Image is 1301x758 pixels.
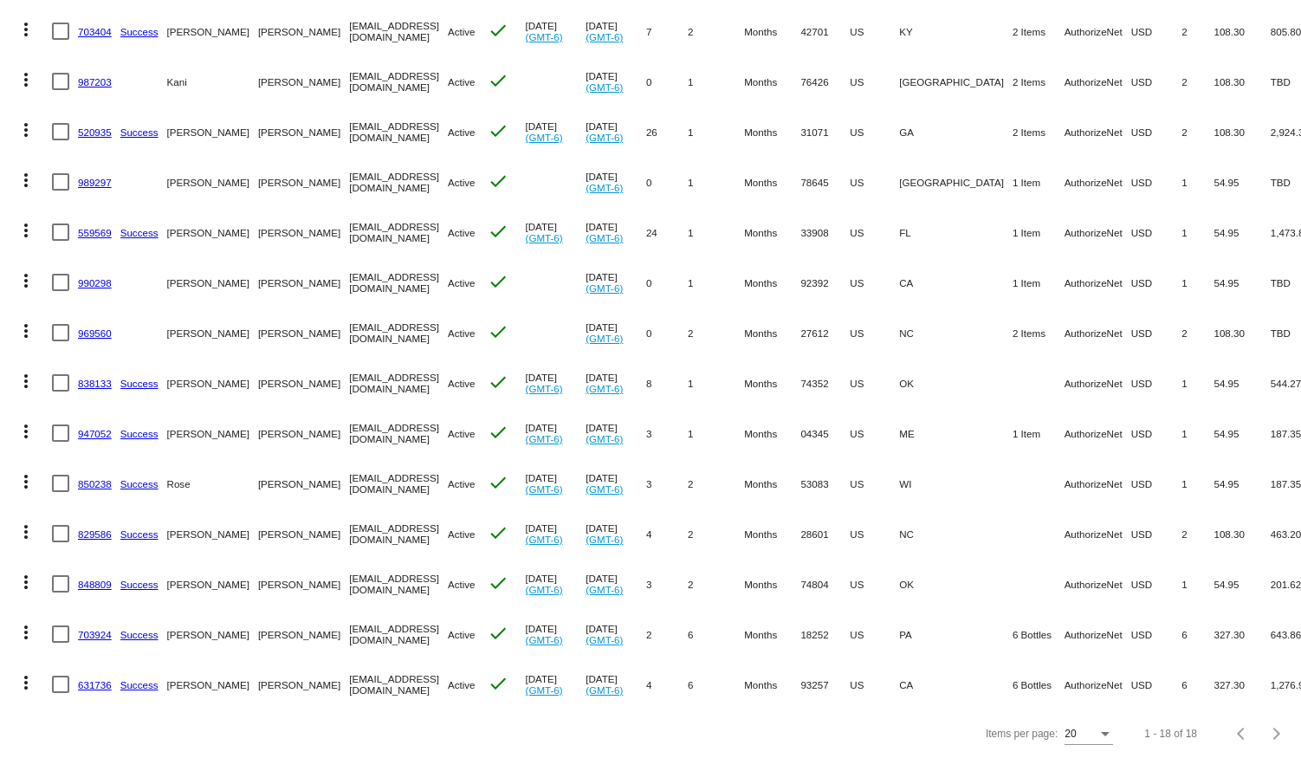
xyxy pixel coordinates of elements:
[349,107,448,157] mat-cell: [EMAIL_ADDRESS][DOMAIN_NAME]
[1131,257,1182,308] mat-cell: USD
[899,157,1013,207] mat-cell: [GEOGRAPHIC_DATA]
[16,220,36,241] mat-icon: more_vert
[646,659,688,709] mat-cell: 4
[1181,408,1214,458] mat-cell: 1
[646,6,688,56] mat-cell: 7
[646,257,688,308] mat-cell: 0
[167,257,258,308] mat-cell: [PERSON_NAME]
[850,207,899,257] mat-cell: US
[1065,358,1131,408] mat-cell: AuthorizeNet
[1013,207,1065,257] mat-cell: 1 Item
[1013,659,1065,709] mat-cell: 6 Bottles
[167,358,258,408] mat-cell: [PERSON_NAME]
[1065,157,1131,207] mat-cell: AuthorizeNet
[586,182,623,193] a: (GMT-6)
[1181,207,1214,257] mat-cell: 1
[1131,458,1182,509] mat-cell: USD
[1131,509,1182,559] mat-cell: USD
[16,572,36,593] mat-icon: more_vert
[1214,659,1270,709] mat-cell: 327.30
[1131,609,1182,659] mat-cell: USD
[78,126,112,138] a: 520935
[1131,308,1182,358] mat-cell: USD
[526,684,563,696] a: (GMT-6)
[167,308,258,358] mat-cell: [PERSON_NAME]
[899,659,1013,709] mat-cell: CA
[258,157,349,207] mat-cell: [PERSON_NAME]
[349,6,448,56] mat-cell: [EMAIL_ADDRESS][DOMAIN_NAME]
[120,579,159,590] a: Success
[800,308,850,358] mat-cell: 27612
[349,157,448,207] mat-cell: [EMAIL_ADDRESS][DOMAIN_NAME]
[1131,107,1182,157] mat-cell: USD
[526,483,563,495] a: (GMT-6)
[16,471,36,492] mat-icon: more_vert
[850,559,899,609] mat-cell: US
[258,257,349,308] mat-cell: [PERSON_NAME]
[78,679,112,690] a: 631736
[78,26,112,37] a: 703404
[899,107,1013,157] mat-cell: GA
[850,56,899,107] mat-cell: US
[646,107,688,157] mat-cell: 26
[586,684,623,696] a: (GMT-6)
[586,257,646,308] mat-cell: [DATE]
[16,321,36,341] mat-icon: more_vert
[586,458,646,509] mat-cell: [DATE]
[16,19,36,40] mat-icon: more_vert
[526,383,563,394] a: (GMT-6)
[167,207,258,257] mat-cell: [PERSON_NAME]
[1065,56,1131,107] mat-cell: AuthorizeNet
[349,509,448,559] mat-cell: [EMAIL_ADDRESS][DOMAIN_NAME]
[586,232,623,243] a: (GMT-6)
[349,458,448,509] mat-cell: [EMAIL_ADDRESS][DOMAIN_NAME]
[258,107,349,157] mat-cell: [PERSON_NAME]
[586,509,646,559] mat-cell: [DATE]
[167,609,258,659] mat-cell: [PERSON_NAME]
[167,509,258,559] mat-cell: [PERSON_NAME]
[526,559,586,609] mat-cell: [DATE]
[1214,6,1270,56] mat-cell: 108.30
[167,6,258,56] mat-cell: [PERSON_NAME]
[526,107,586,157] mat-cell: [DATE]
[688,509,744,559] mat-cell: 2
[800,609,850,659] mat-cell: 18252
[78,478,112,489] a: 850238
[646,358,688,408] mat-cell: 8
[586,31,623,42] a: (GMT-6)
[16,69,36,90] mat-icon: more_vert
[1013,609,1065,659] mat-cell: 6 Bottles
[167,659,258,709] mat-cell: [PERSON_NAME]
[1065,257,1131,308] mat-cell: AuthorizeNet
[850,509,899,559] mat-cell: US
[744,257,800,308] mat-cell: Months
[586,483,623,495] a: (GMT-6)
[526,458,586,509] mat-cell: [DATE]
[899,559,1013,609] mat-cell: OK
[526,232,563,243] a: (GMT-6)
[120,227,159,238] a: Success
[744,56,800,107] mat-cell: Months
[488,70,508,91] mat-icon: check
[586,659,646,709] mat-cell: [DATE]
[850,659,899,709] mat-cell: US
[120,126,159,138] a: Success
[850,609,899,659] mat-cell: US
[744,308,800,358] mat-cell: Months
[1131,157,1182,207] mat-cell: USD
[586,282,623,294] a: (GMT-6)
[1065,107,1131,157] mat-cell: AuthorizeNet
[16,270,36,291] mat-icon: more_vert
[1214,458,1270,509] mat-cell: 54.95
[258,308,349,358] mat-cell: [PERSON_NAME]
[899,6,1013,56] mat-cell: KY
[1131,6,1182,56] mat-cell: USD
[1181,107,1214,157] mat-cell: 2
[1214,308,1270,358] mat-cell: 108.30
[120,378,159,389] a: Success
[586,433,623,444] a: (GMT-6)
[120,629,159,640] a: Success
[16,120,36,140] mat-icon: more_vert
[800,358,850,408] mat-cell: 74352
[800,408,850,458] mat-cell: 04345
